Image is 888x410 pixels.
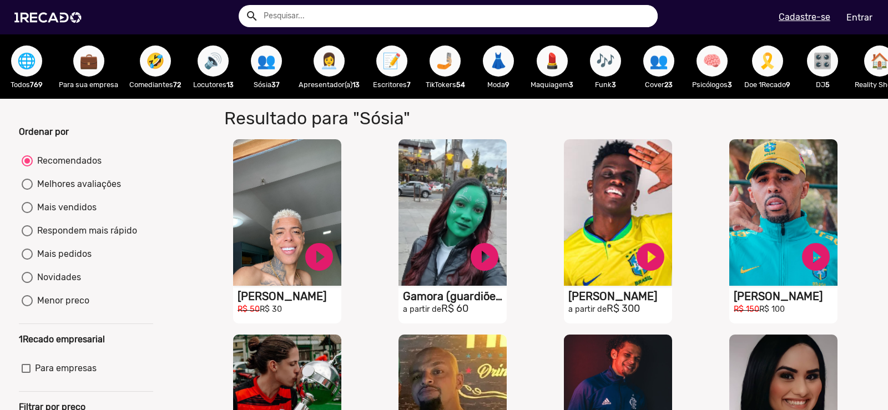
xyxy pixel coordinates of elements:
[531,79,573,90] p: Maquiagem
[799,240,833,274] a: play_circle_filled
[729,139,837,286] video: S1RECADO vídeos dedicados para fãs e empresas
[382,45,401,77] span: 📝
[825,80,830,89] b: 5
[456,80,465,89] b: 54
[226,80,234,89] b: 13
[245,79,287,90] p: Sósia
[320,45,339,77] span: 👩‍💼
[238,305,260,314] small: R$ 50
[407,80,411,89] b: 7
[564,139,672,286] video: S1RECADO vídeos dedicados para fãs e empresas
[664,80,673,89] b: 23
[33,294,89,307] div: Menor preco
[241,6,261,25] button: Example home icon
[728,80,732,89] b: 3
[299,79,360,90] p: Apresentador(a)
[198,45,229,77] button: 🔊
[33,271,81,284] div: Novidades
[11,45,42,77] button: 🌐
[430,45,461,77] button: 🤳🏼
[807,45,838,77] button: 🎛️
[129,79,181,90] p: Comediantes
[839,8,880,27] a: Entrar
[204,45,223,77] span: 🔊
[19,334,105,345] b: 1Recado empresarial
[590,45,621,77] button: 🎶
[703,45,722,77] span: 🧠
[468,240,501,274] a: play_circle_filled
[801,79,844,90] p: DJ
[786,80,790,89] b: 9
[403,290,507,303] h1: Gamora (guardiões Da Galáxia)
[245,9,259,23] mat-icon: Example home icon
[271,80,280,89] b: 37
[569,80,573,89] b: 3
[33,224,137,237] div: Respondem mais rápido
[489,45,508,77] span: 👗
[257,45,276,77] span: 👥
[73,45,104,77] button: 💼
[398,139,507,286] video: S1RECADO vídeos dedicados para fãs e empresas
[477,79,519,90] p: Moda
[638,79,680,90] p: Cover
[734,305,759,314] small: R$ 150
[17,45,36,77] span: 🌐
[314,45,345,77] button: 👩‍💼
[79,45,98,77] span: 💼
[238,290,341,303] h1: [PERSON_NAME]
[568,290,672,303] h1: [PERSON_NAME]
[302,240,336,274] a: play_circle_filled
[251,45,282,77] button: 👥
[192,79,234,90] p: Locutores
[403,303,507,315] h2: R$ 60
[734,290,837,303] h1: [PERSON_NAME]
[744,79,790,90] p: Doe 1Recado
[30,80,43,89] b: 769
[759,305,785,314] small: R$ 100
[6,79,48,90] p: Todos
[173,80,181,89] b: 72
[612,80,616,89] b: 3
[424,79,466,90] p: TikTokers
[643,45,674,77] button: 👥
[260,305,282,314] small: R$ 30
[584,79,627,90] p: Funk
[19,126,69,137] b: Ordenar por
[568,305,607,314] small: a partir de
[568,303,672,315] h2: R$ 300
[596,45,615,77] span: 🎶
[691,79,733,90] p: Psicólogos
[352,80,360,89] b: 13
[697,45,728,77] button: 🧠
[436,45,455,77] span: 🤳🏼
[255,5,658,27] input: Pesquisar...
[33,201,97,214] div: Mais vendidos
[537,45,568,77] button: 💄
[146,45,165,77] span: 🤣
[371,79,413,90] p: Escritores
[649,45,668,77] span: 👥
[233,139,341,286] video: S1RECADO vídeos dedicados para fãs e empresas
[752,45,783,77] button: 🎗️
[140,45,171,77] button: 🤣
[483,45,514,77] button: 👗
[33,247,92,261] div: Mais pedidos
[403,305,441,314] small: a partir de
[758,45,777,77] span: 🎗️
[33,178,121,191] div: Melhores avaliações
[813,45,832,77] span: 🎛️
[779,12,830,22] u: Cadastre-se
[376,45,407,77] button: 📝
[634,240,667,274] a: play_circle_filled
[59,79,118,90] p: Para sua empresa
[216,108,640,129] h1: Resultado para "Sósia"
[35,362,97,375] span: Para empresas
[33,154,102,168] div: Recomendados
[543,45,562,77] span: 💄
[505,80,509,89] b: 9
